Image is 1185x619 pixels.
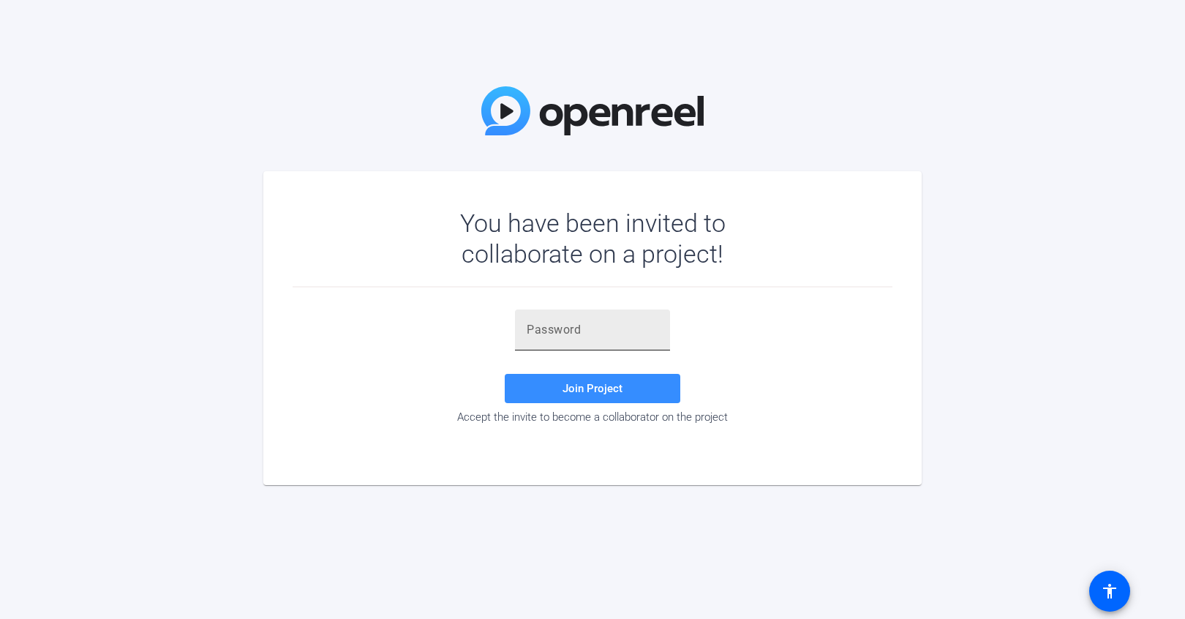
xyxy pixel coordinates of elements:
[481,86,704,135] img: OpenReel Logo
[418,208,768,269] div: You have been invited to collaborate on a project!
[527,321,658,339] input: Password
[505,374,680,403] button: Join Project
[1101,582,1118,600] mat-icon: accessibility
[563,382,622,395] span: Join Project
[293,410,892,424] div: Accept the invite to become a collaborator on the project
